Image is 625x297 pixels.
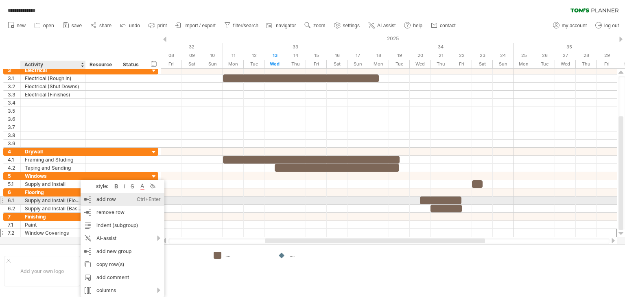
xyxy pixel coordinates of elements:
[276,23,296,28] span: navigator
[285,51,306,60] div: Thursday, 14 August 2025
[472,51,493,60] div: Saturday, 23 August 2025
[81,271,164,284] div: add comment
[8,197,20,204] div: 6.1
[8,213,20,221] div: 7
[25,188,81,196] div: Flooring
[25,74,81,82] div: Electrical (Rough In)
[61,20,84,31] a: save
[347,60,368,68] div: Sunday, 17 August 2025
[410,51,431,60] div: Wednesday, 20 August 2025
[347,51,368,60] div: Sunday, 17 August 2025
[8,164,20,172] div: 4.2
[135,252,204,259] div: ....
[343,23,360,28] span: settings
[451,51,472,60] div: Friday, 22 August 2025
[184,23,216,28] span: import / export
[8,229,20,237] div: 7.2
[8,91,20,98] div: 3.3
[25,156,81,164] div: Framing and Studing
[81,258,164,271] div: copy row(s)
[440,23,456,28] span: contact
[161,51,181,60] div: Friday, 8 August 2025
[402,20,425,31] a: help
[222,20,261,31] a: filter/search
[514,51,534,60] div: Monday, 25 August 2025
[302,20,328,31] a: zoom
[306,51,327,60] div: Friday, 15 August 2025
[265,20,298,31] a: navigator
[8,180,20,188] div: 5.1
[377,23,396,28] span: AI assist
[366,20,398,31] a: AI assist
[8,140,20,147] div: 3.9
[451,60,472,68] div: Friday, 22 August 2025
[389,60,410,68] div: Tuesday, 19 August 2025
[25,164,81,172] div: Taping and Sanding
[597,51,617,60] div: Friday, 29 August 2025
[8,115,20,123] div: 3.6
[32,20,57,31] a: open
[161,60,181,68] div: Friday, 8 August 2025
[264,51,285,60] div: Wednesday, 13 August 2025
[562,23,587,28] span: my account
[244,51,264,60] div: Tuesday, 12 August 2025
[244,60,264,68] div: Tuesday, 12 August 2025
[327,51,347,60] div: Saturday, 16 August 2025
[25,197,81,204] div: Supply and Install (Floor Patch
[25,229,81,237] div: Window Coverings
[6,20,28,31] a: new
[332,20,362,31] a: settings
[8,123,20,131] div: 3.7
[84,183,112,189] div: style:
[8,131,20,139] div: 3.8
[389,51,410,60] div: Tuesday, 19 August 2025
[233,23,258,28] span: filter/search
[8,66,20,74] div: 3
[129,23,140,28] span: undo
[43,23,54,28] span: open
[223,60,244,68] div: Monday, 11 August 2025
[25,205,81,212] div: Supply and Install (Base)
[81,232,164,245] div: AI-assist
[327,60,347,68] div: Saturday, 16 August 2025
[555,60,576,68] div: Wednesday, 27 August 2025
[90,61,114,69] div: Resource
[597,60,617,68] div: Friday, 29 August 2025
[429,20,458,31] a: contact
[25,91,81,98] div: Electrical (Finishes)
[368,60,389,68] div: Monday, 18 August 2025
[137,193,161,206] div: Ctrl+Enter
[493,51,514,60] div: Sunday, 24 August 2025
[25,83,81,90] div: Electrical (Shut Downs)
[534,51,555,60] div: Tuesday, 26 August 2025
[123,61,141,69] div: Status
[99,23,111,28] span: share
[25,221,81,229] div: Paint
[493,60,514,68] div: Sunday, 24 August 2025
[413,23,422,28] span: help
[4,256,80,286] div: Add your own logo
[157,23,167,28] span: print
[181,60,202,68] div: Saturday, 9 August 2025
[225,252,270,259] div: ....
[8,107,20,115] div: 3.5
[534,60,555,68] div: Tuesday, 26 August 2025
[72,23,82,28] span: save
[431,60,451,68] div: Thursday, 21 August 2025
[25,66,81,74] div: Electrical
[135,269,204,276] div: ....
[472,60,493,68] div: Saturday, 23 August 2025
[431,51,451,60] div: Thursday, 21 August 2025
[118,20,142,31] a: undo
[88,20,114,31] a: share
[81,245,164,258] div: add new group
[8,148,20,155] div: 4
[8,188,20,196] div: 6
[181,51,202,60] div: Saturday, 9 August 2025
[285,60,306,68] div: Thursday, 14 August 2025
[25,148,81,155] div: Drywall
[604,23,619,28] span: log out
[135,279,204,286] div: ....
[593,20,621,31] a: log out
[202,60,223,68] div: Sunday, 10 August 2025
